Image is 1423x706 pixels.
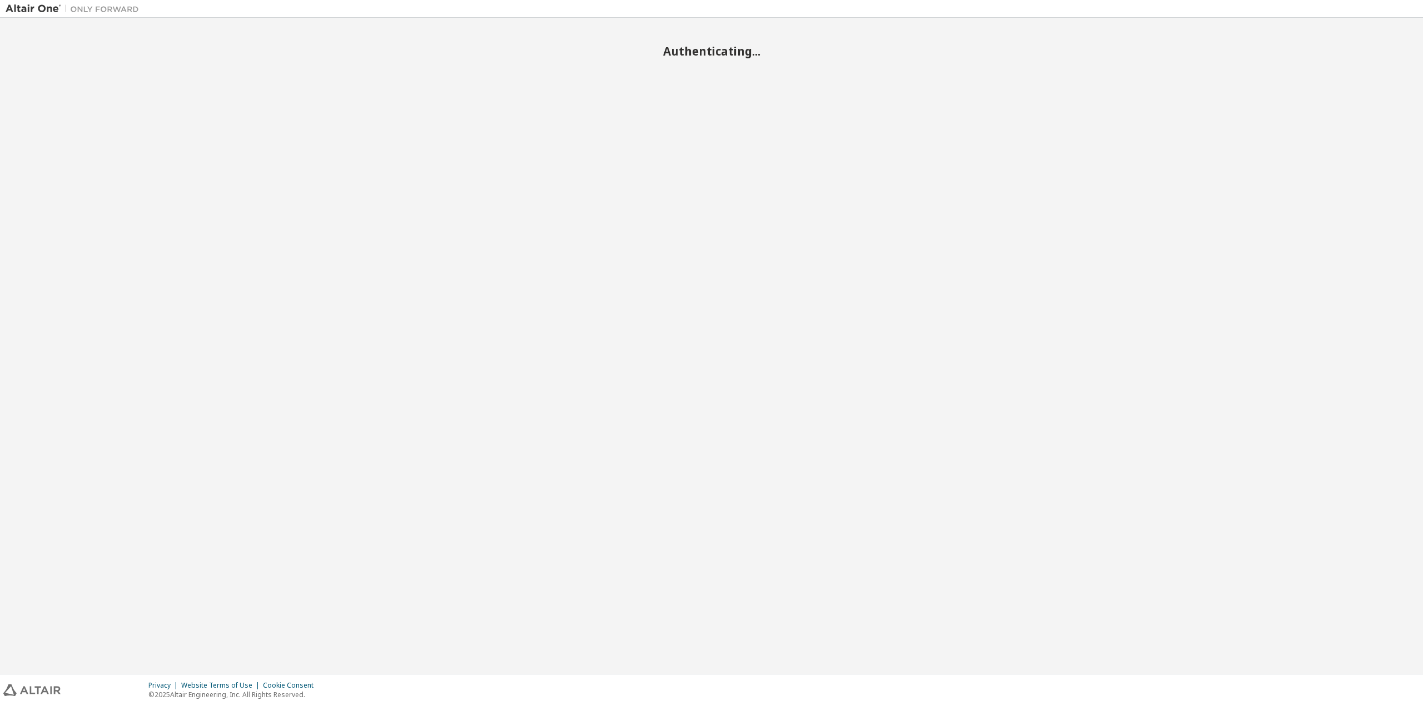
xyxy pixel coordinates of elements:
img: altair_logo.svg [3,684,61,696]
h2: Authenticating... [6,44,1417,58]
div: Website Terms of Use [181,681,263,690]
div: Privacy [148,681,181,690]
img: Altair One [6,3,145,14]
div: Cookie Consent [263,681,320,690]
p: © 2025 Altair Engineering, Inc. All Rights Reserved. [148,690,320,699]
